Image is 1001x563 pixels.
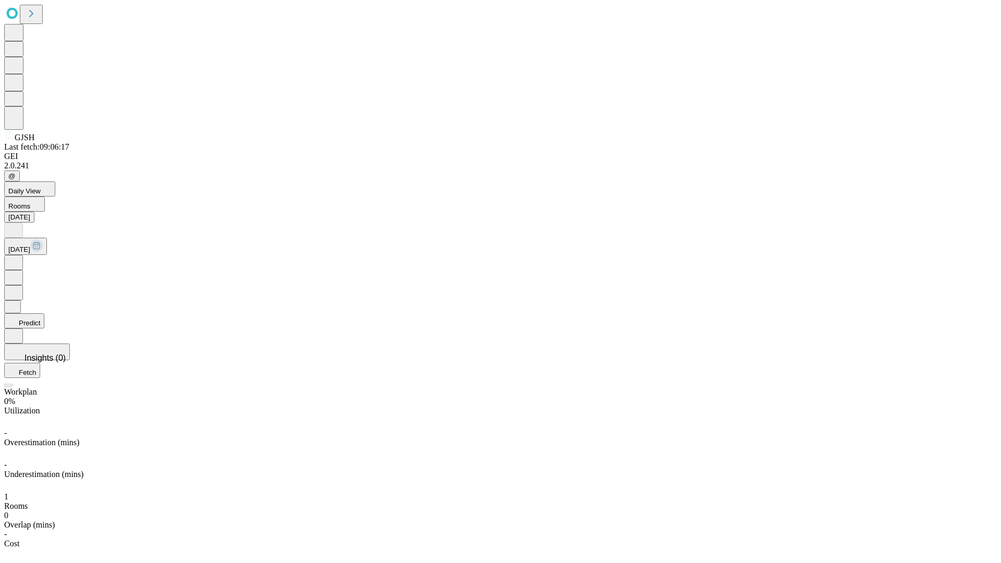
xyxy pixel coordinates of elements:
[4,161,997,170] div: 2.0.241
[4,397,15,406] span: 0%
[4,470,83,479] span: Underestimation (mins)
[4,387,37,396] span: Workplan
[4,181,55,197] button: Daily View
[25,353,66,362] span: Insights (0)
[4,429,7,437] span: -
[4,212,34,223] button: [DATE]
[4,313,44,328] button: Predict
[4,492,8,501] span: 1
[8,202,30,210] span: Rooms
[4,142,69,151] span: Last fetch: 09:06:17
[4,530,7,538] span: -
[4,438,79,447] span: Overestimation (mins)
[4,363,40,378] button: Fetch
[4,344,70,360] button: Insights (0)
[15,133,34,142] span: GJSH
[4,197,45,212] button: Rooms
[4,460,7,469] span: -
[4,539,19,548] span: Cost
[4,501,28,510] span: Rooms
[8,172,16,180] span: @
[4,170,20,181] button: @
[8,246,30,253] span: [DATE]
[4,511,8,520] span: 0
[4,238,47,255] button: [DATE]
[4,520,55,529] span: Overlap (mins)
[4,152,997,161] div: GEI
[4,406,40,415] span: Utilization
[8,187,41,195] span: Daily View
